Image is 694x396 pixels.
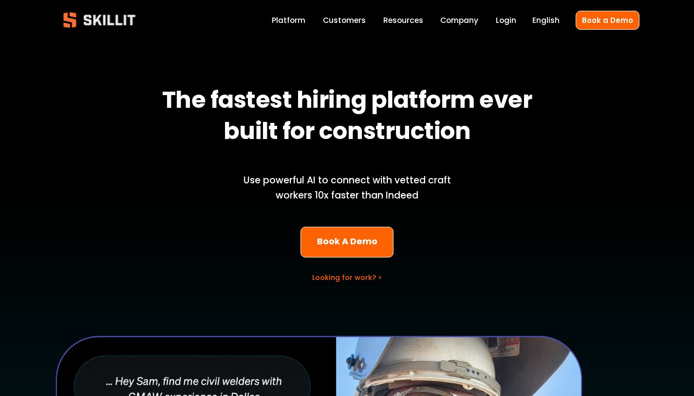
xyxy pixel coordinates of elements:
[383,15,423,26] span: Resources
[227,173,468,203] p: Use powerful AI to connect with vetted craft workers 10x faster than Indeed
[496,14,516,27] a: Login
[162,82,537,153] strong: The fastest hiring platform ever built for construction
[300,227,394,257] a: Book A Demo
[576,11,639,30] a: Book a Demo
[532,15,560,26] span: English
[440,14,478,27] a: Company
[532,14,560,27] div: language picker
[312,273,382,282] a: Looking for work? >
[323,14,366,27] a: Customers
[383,14,423,27] a: folder dropdown
[272,14,305,27] a: Platform
[55,5,144,35] img: Skillit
